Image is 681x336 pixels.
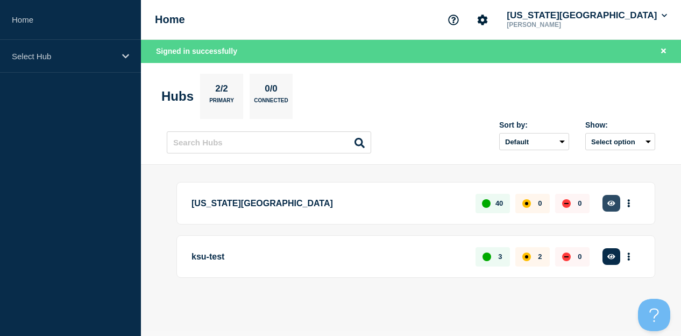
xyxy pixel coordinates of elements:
[482,199,491,208] div: up
[261,83,282,97] p: 0/0
[161,89,194,104] h2: Hubs
[499,121,569,129] div: Sort by:
[562,253,571,261] div: down
[657,45,670,58] button: Close banner
[471,9,494,31] button: Account settings
[495,199,503,207] p: 40
[522,253,531,261] div: affected
[499,133,569,150] select: Sort by
[442,9,465,31] button: Support
[578,253,581,261] p: 0
[638,299,670,331] iframe: Help Scout Beacon - Open
[12,52,115,61] p: Select Hub
[191,193,463,213] p: [US_STATE][GEOGRAPHIC_DATA]
[522,199,531,208] div: affected
[155,13,185,26] h1: Home
[211,83,232,97] p: 2/2
[622,193,636,213] button: More actions
[483,253,491,261] div: up
[585,133,655,150] button: Select option
[538,253,542,261] p: 2
[562,199,571,208] div: down
[156,47,237,55] span: Signed in successfully
[191,247,463,267] p: ksu-test
[505,21,616,29] p: [PERSON_NAME]
[622,247,636,267] button: More actions
[167,131,371,153] input: Search Hubs
[538,199,542,207] p: 0
[254,97,288,109] p: Connected
[505,10,669,21] button: [US_STATE][GEOGRAPHIC_DATA]
[578,199,581,207] p: 0
[498,253,502,261] p: 3
[585,121,655,129] div: Show:
[209,97,234,109] p: Primary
